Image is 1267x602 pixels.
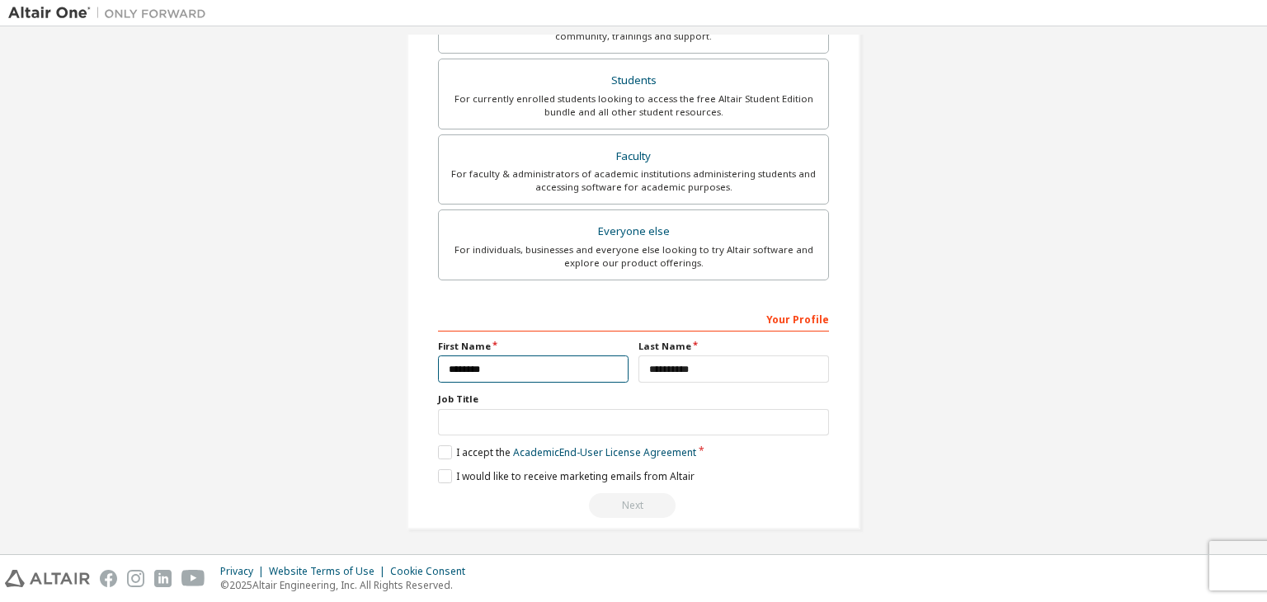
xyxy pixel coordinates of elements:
[438,393,829,406] label: Job Title
[438,469,695,483] label: I would like to receive marketing emails from Altair
[449,243,818,270] div: For individuals, businesses and everyone else looking to try Altair software and explore our prod...
[220,565,269,578] div: Privacy
[449,92,818,119] div: For currently enrolled students looking to access the free Altair Student Edition bundle and all ...
[181,570,205,587] img: youtube.svg
[154,570,172,587] img: linkedin.svg
[390,565,475,578] div: Cookie Consent
[269,565,390,578] div: Website Terms of Use
[220,578,475,592] p: © 2025 Altair Engineering, Inc. All Rights Reserved.
[449,220,818,243] div: Everyone else
[438,340,629,353] label: First Name
[449,167,818,194] div: For faculty & administrators of academic institutions administering students and accessing softwa...
[513,445,696,459] a: Academic End-User License Agreement
[438,305,829,332] div: Your Profile
[449,69,818,92] div: Students
[449,145,818,168] div: Faculty
[438,445,696,459] label: I accept the
[438,493,829,518] div: Read and acccept EULA to continue
[5,570,90,587] img: altair_logo.svg
[638,340,829,353] label: Last Name
[8,5,214,21] img: Altair One
[100,570,117,587] img: facebook.svg
[127,570,144,587] img: instagram.svg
